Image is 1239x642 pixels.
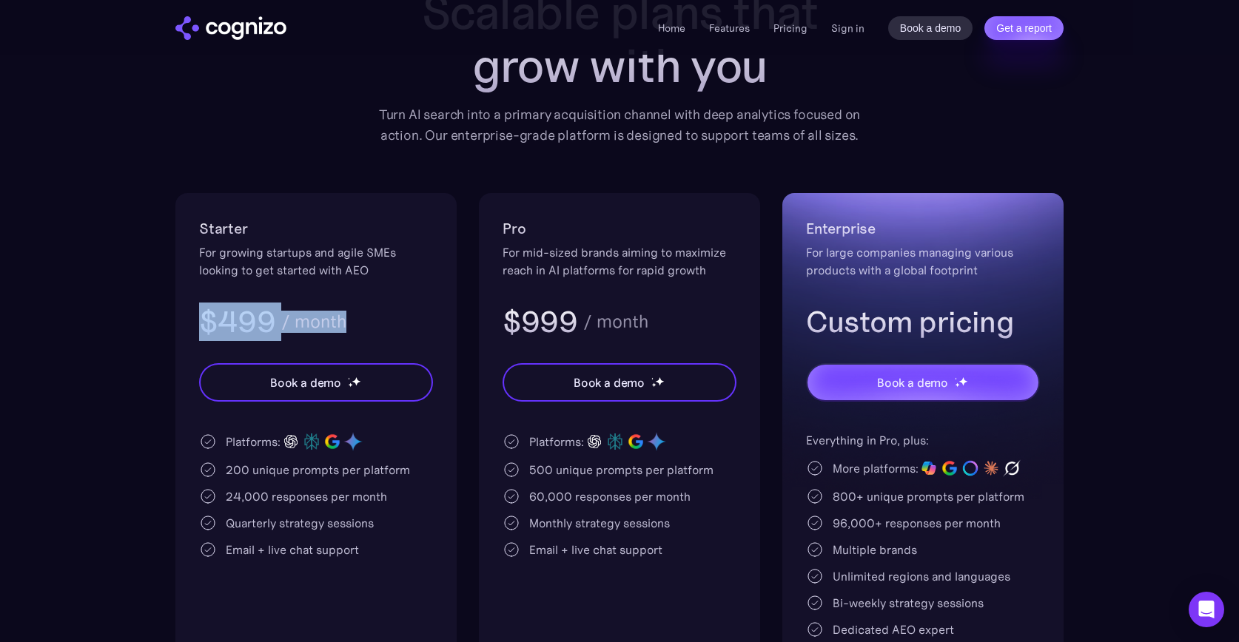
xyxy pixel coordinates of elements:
[806,303,1040,341] h3: Custom pricing
[503,243,736,279] div: For mid-sized brands aiming to maximize reach in AI platforms for rapid growth
[833,459,919,477] div: More platforms:
[199,303,275,341] h3: $499
[833,541,917,558] div: Multiple brands
[529,433,584,450] div: Platforms:
[175,16,286,40] a: home
[833,621,954,638] div: Dedicated AEO expert
[226,514,374,532] div: Quarterly strategy sessions
[352,376,361,386] img: star
[529,541,662,558] div: Email + live chat support
[833,567,1010,585] div: Unlimited regions and languages
[877,374,948,391] div: Book a demo
[984,16,1064,40] a: Get a report
[1189,592,1224,627] div: Open Intercom Messenger
[958,376,968,386] img: star
[655,376,665,386] img: star
[348,377,350,379] img: star
[529,514,670,532] div: Monthly strategy sessions
[831,19,864,37] a: Sign in
[175,16,286,40] img: cognizo logo
[583,313,648,331] div: / month
[888,16,973,40] a: Book a demo
[226,433,281,450] div: Platforms:
[833,594,984,612] div: Bi-weekly strategy sessions
[199,363,433,402] a: Book a demostarstarstar
[955,377,957,379] img: star
[806,431,1040,449] div: Everything in Pro, plus:
[503,303,577,341] h3: $999
[503,363,736,402] a: Book a demostarstarstar
[658,21,685,35] a: Home
[833,487,1024,505] div: 800+ unique prompts per platform
[574,374,645,391] div: Book a demo
[709,21,750,35] a: Features
[806,217,1040,240] h2: Enterprise
[773,21,807,35] a: Pricing
[651,382,657,388] img: star
[270,374,341,391] div: Book a demo
[529,461,713,479] div: 500 unique prompts per platform
[955,382,960,388] img: star
[226,461,410,479] div: 200 unique prompts per platform
[651,377,654,379] img: star
[226,541,359,558] div: Email + live chat support
[199,217,433,240] h2: Starter
[368,104,871,146] div: Turn AI search into a primary acquisition channel with deep analytics focused on action. Our ente...
[348,382,353,388] img: star
[199,243,433,279] div: For growing startups and agile SMEs looking to get started with AEO
[833,514,1001,532] div: 96,000+ responses per month
[226,487,387,505] div: 24,000 responses per month
[281,313,346,331] div: / month
[503,217,736,240] h2: Pro
[806,363,1040,402] a: Book a demostarstarstar
[529,487,691,505] div: 60,000 responses per month
[806,243,1040,279] div: For large companies managing various products with a global footprint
